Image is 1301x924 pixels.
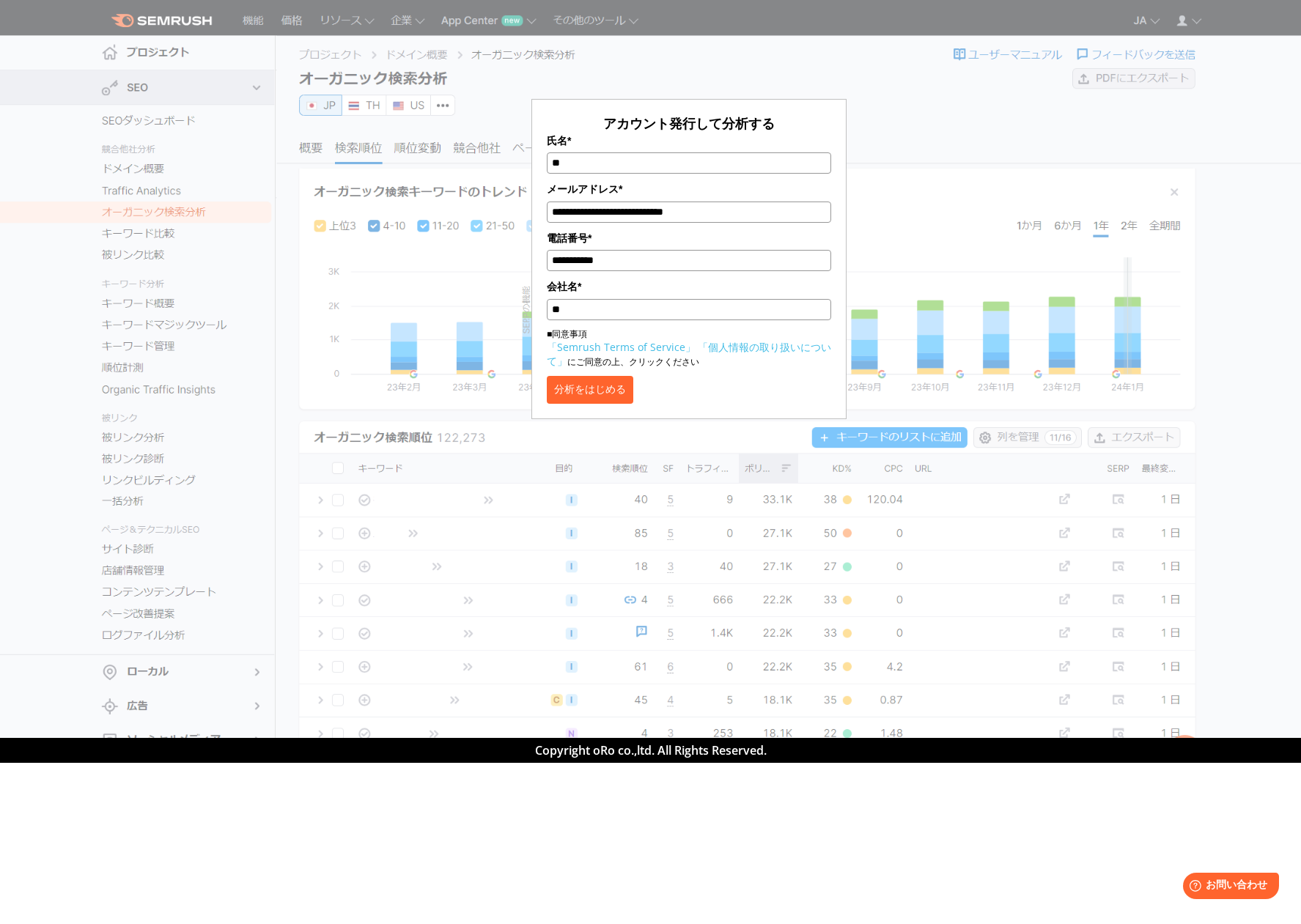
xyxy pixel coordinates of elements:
span: アカウント発行して分析する [603,114,775,132]
a: 「Semrush Terms of Service」 [547,340,696,354]
p: ■同意事項 にご同意の上、クリックください [547,328,831,369]
span: Copyright oRo co.,ltd. All Rights Reserved. [535,742,767,758]
button: 分析をはじめる [547,376,633,404]
label: メールアドレス* [547,181,831,197]
a: 「個人情報の取り扱いについて」 [547,340,831,368]
label: 電話番号* [547,230,831,246]
iframe: Help widget launcher [1171,867,1285,908]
